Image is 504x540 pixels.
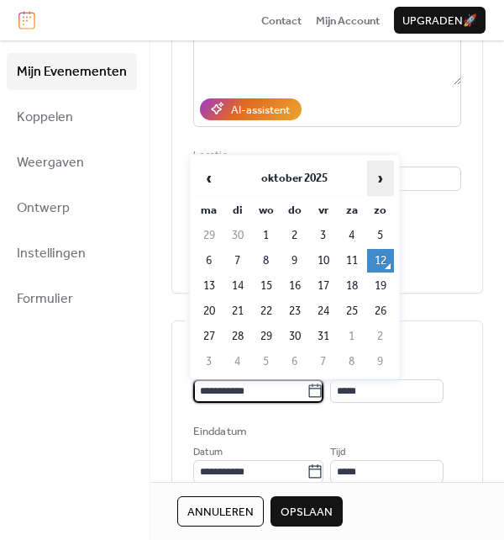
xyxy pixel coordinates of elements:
th: vr [310,199,337,222]
td: 5 [253,350,280,373]
th: za [339,199,365,222]
button: Opslaan [270,496,343,527]
td: 1 [253,224,280,247]
a: Instellingen [7,235,137,272]
td: 9 [367,350,394,373]
td: 8 [339,350,365,373]
td: 4 [224,350,251,373]
button: Annuleren [177,496,264,527]
td: 7 [310,350,337,373]
td: 20 [196,299,223,323]
span: Formulier [17,286,73,313]
td: 21 [224,299,251,323]
th: zo [367,199,394,222]
td: 6 [281,350,308,373]
td: 27 [196,325,223,348]
img: logo [18,11,35,29]
td: 1 [339,325,365,348]
th: ma [196,199,223,222]
td: 24 [310,299,337,323]
td: 23 [281,299,308,323]
td: 11 [339,249,365,273]
th: wo [253,199,280,222]
th: di [224,199,251,222]
span: Tijd [330,444,346,461]
td: 3 [310,224,337,247]
div: Locatie [193,147,458,164]
td: 2 [367,325,394,348]
button: AI-assistent [200,98,302,120]
span: Datum [193,444,223,461]
span: ‹ [197,161,222,195]
td: 17 [310,274,337,298]
th: do [281,199,308,222]
td: 5 [367,224,394,247]
span: Annuleren [187,504,254,521]
td: 7 [224,249,251,273]
button: Upgraden🚀 [394,7,486,34]
span: Koppelen [17,104,73,131]
span: Contact [261,13,302,29]
td: 30 [224,224,251,247]
td: 15 [253,274,280,298]
span: Ontwerp [17,195,70,222]
td: 16 [281,274,308,298]
span: Opslaan [281,504,333,521]
td: 6 [196,249,223,273]
td: 8 [253,249,280,273]
a: Mijn Evenementen [7,53,137,90]
td: 14 [224,274,251,298]
span: Upgraden 🚀 [402,13,477,29]
td: 12 [367,249,394,273]
td: 4 [339,224,365,247]
a: Contact [261,12,302,29]
td: 18 [339,274,365,298]
span: Mijn Evenementen [17,59,127,86]
a: Formulier [7,280,137,317]
td: 31 [310,325,337,348]
a: Mijn Account [316,12,380,29]
td: 25 [339,299,365,323]
a: Ontwerp [7,189,137,226]
td: 9 [281,249,308,273]
td: 10 [310,249,337,273]
td: 26 [367,299,394,323]
span: › [368,161,393,195]
td: 29 [196,224,223,247]
span: Weergaven [17,150,84,177]
td: 3 [196,350,223,373]
td: 2 [281,224,308,247]
a: Weergaven [7,144,137,181]
span: Instellingen [17,241,86,267]
a: Koppelen [7,98,137,135]
td: 28 [224,325,251,348]
span: Mijn Account [316,13,380,29]
td: 19 [367,274,394,298]
td: 29 [253,325,280,348]
td: 22 [253,299,280,323]
div: Einddatum [193,423,247,440]
div: AI-assistent [231,102,290,119]
th: oktober 2025 [224,161,365,197]
td: 13 [196,274,223,298]
td: 30 [281,325,308,348]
